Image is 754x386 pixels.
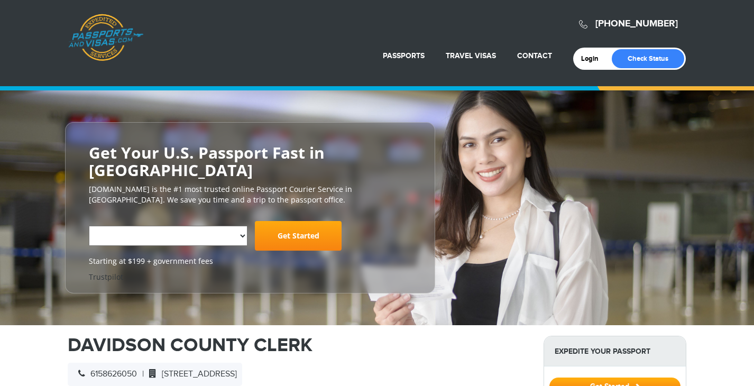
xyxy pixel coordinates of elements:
[581,54,606,63] a: Login
[383,51,425,60] a: Passports
[68,14,143,61] a: Passports & [DOMAIN_NAME]
[595,18,678,30] a: [PHONE_NUMBER]
[255,221,342,251] a: Get Started
[446,51,496,60] a: Travel Visas
[544,336,686,366] strong: Expedite Your Passport
[89,256,411,266] span: Starting at $199 + government fees
[68,336,528,355] h1: DAVIDSON COUNTY CLERK
[612,49,684,68] a: Check Status
[517,51,552,60] a: Contact
[89,144,411,179] h2: Get Your U.S. Passport Fast in [GEOGRAPHIC_DATA]
[89,272,123,282] a: Trustpilot
[144,369,237,379] span: [STREET_ADDRESS]
[73,369,137,379] span: 6158626050
[89,184,411,205] p: [DOMAIN_NAME] is the #1 most trusted online Passport Courier Service in [GEOGRAPHIC_DATA]. We sav...
[68,363,242,386] div: |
